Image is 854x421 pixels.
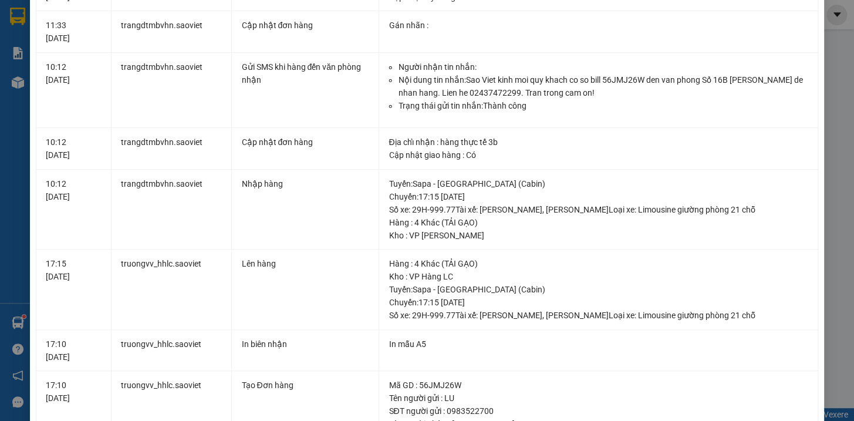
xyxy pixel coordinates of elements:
div: 17:10 [DATE] [46,379,102,405]
div: Kho : VP Hàng LC [389,270,808,283]
td: trangdtmbvhn.saoviet [112,11,232,53]
div: Tuyến : Sapa - [GEOGRAPHIC_DATA] (Cabin) Chuyến: 17:15 [DATE] Số xe: 29H-999.77 Tài xế: [PERSON_N... [389,283,808,322]
div: Cập nhật đơn hàng [241,136,369,149]
div: 11:33 [DATE] [46,19,102,45]
td: trangdtmbvhn.saoviet [112,128,232,170]
li: Nội dung tin nhắn: Sao Viet kinh moi quy khach co so bill 56JMJ26W den van phong Số 16B [PERSON_N... [398,73,808,99]
div: Gán nhãn : [389,19,808,32]
div: Mã GD : 56JMJ26W [389,379,808,392]
div: Gửi SMS khi hàng đến văn phòng nhận [241,60,369,86]
div: In biên nhận [241,338,369,351]
div: SĐT người gửi : 0983522700 [389,405,808,417]
b: Sao Việt [71,28,143,47]
div: Hàng : 4 Khác (TẢI GẠO) [389,257,808,270]
div: Cập nhật đơn hàng [241,19,369,32]
h2: VP Nhận: Văn phòng Phố Lu [62,68,283,142]
li: Người nhận tin nhắn: [398,60,808,73]
img: logo.jpg [6,9,65,68]
div: Lên hàng [241,257,369,270]
div: Tên người gửi : LU [389,392,808,405]
div: 17:15 [DATE] [46,257,102,283]
div: Địa chỉ nhận : hàng thực tế 3b [389,136,808,149]
div: 17:10 [DATE] [46,338,102,363]
li: Trạng thái gửi tin nhắn: Thành công [398,99,808,112]
td: trangdtmbvhn.saoviet [112,170,232,250]
div: Cập nhật giao hàng : Có [389,149,808,161]
div: 10:12 [DATE] [46,60,102,86]
td: trangdtmbvhn.saoviet [112,53,232,129]
b: [DOMAIN_NAME] [157,9,283,29]
div: 10:12 [DATE] [46,177,102,203]
div: Nhập hàng [241,177,369,190]
td: truongvv_hhlc.saoviet [112,330,232,372]
h2: FW2ATCFQ [6,68,94,87]
div: 10:12 [DATE] [46,136,102,161]
div: Hàng : 4 Khác (TẢI GẠO) [389,216,808,229]
div: Tạo Đơn hàng [241,379,369,392]
td: truongvv_hhlc.saoviet [112,250,232,330]
div: Tuyến : Sapa - [GEOGRAPHIC_DATA] (Cabin) Chuyến: 17:15 [DATE] Số xe: 29H-999.77 Tài xế: [PERSON_N... [389,177,808,216]
div: Kho : VP [PERSON_NAME] [389,229,808,242]
div: In mẫu A5 [389,338,808,351]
